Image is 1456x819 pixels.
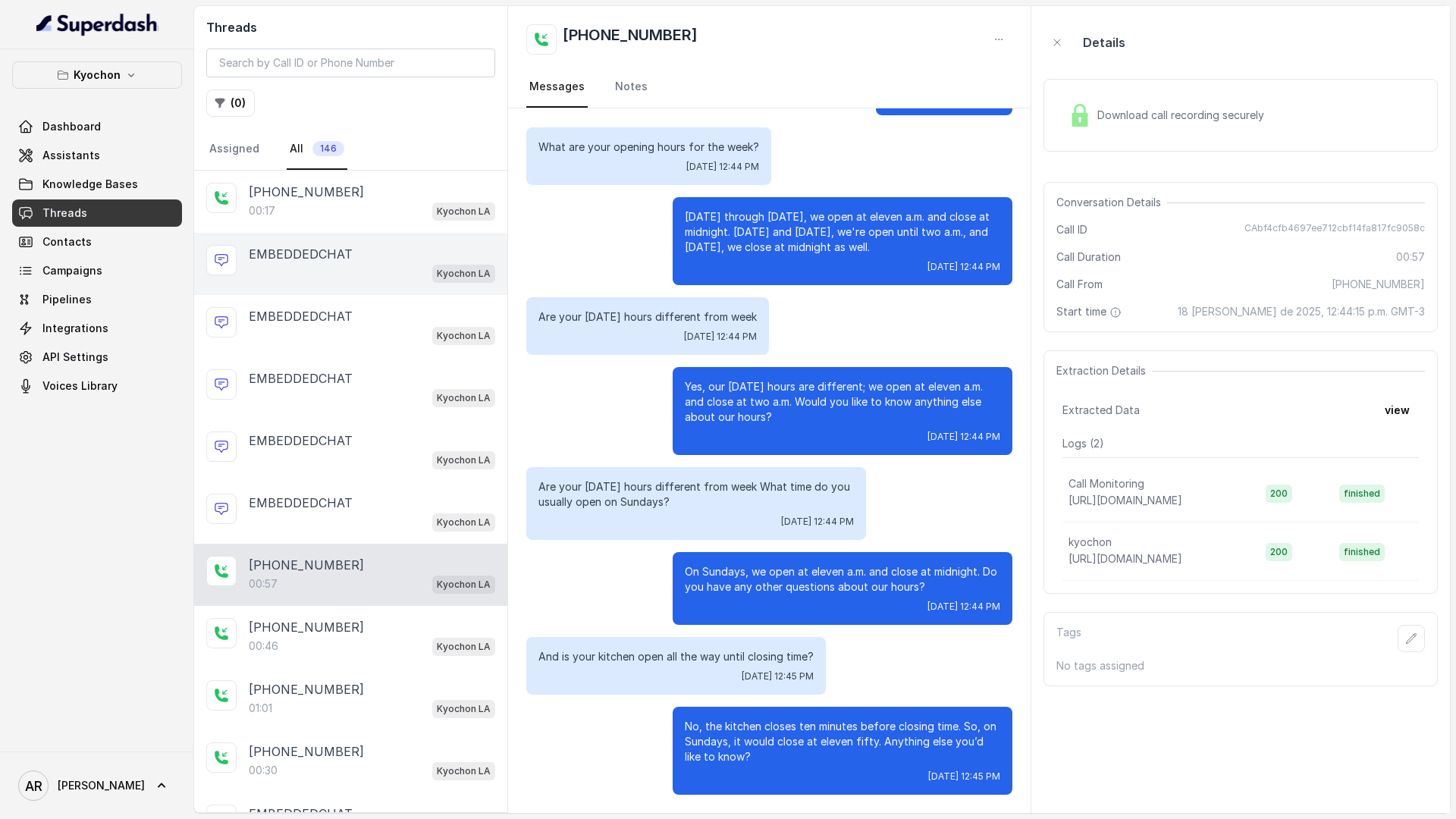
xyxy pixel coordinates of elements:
[74,66,121,84] p: Kyochon
[1056,304,1125,319] span: Start time
[437,391,491,406] p: Kyochon LA
[42,234,92,249] span: Contacts
[437,701,491,717] p: Kyochon LA
[563,24,698,55] h2: [PHONE_NUMBER]
[312,141,344,156] span: 146
[437,764,491,779] p: Kyochon LA
[437,639,491,654] p: Kyochon LA
[249,369,353,388] p: EMBEDDEDCHAT
[685,564,1000,595] p: On Sundays, we open at eleven a.m. and close at midnight. Do you have any other questions about o...
[1244,222,1425,237] span: CAbf4cfb4697ee712cbf14fa817fc9058c
[249,701,272,716] p: 01:01
[12,113,182,140] a: Dashboard
[249,576,278,591] p: 00:57
[1266,485,1292,503] span: 200
[1056,249,1121,265] span: Call Duration
[12,171,182,198] a: Knowledge Bases
[249,307,353,325] p: EMBEDDEDCHAT
[42,350,108,365] span: API Settings
[1056,222,1087,237] span: Call ID
[1178,304,1425,319] span: 18 [PERSON_NAME] de 2025, 12:44:15 p.m. GMT-3
[42,321,108,336] span: Integrations
[12,142,182,169] a: Assistants
[249,556,364,574] p: [PHONE_NUMBER]
[249,494,353,512] p: EMBEDDEDCHAT
[42,263,102,278] span: Campaigns
[1339,485,1385,503] span: finished
[1376,397,1419,424] button: view
[249,183,364,201] p: [PHONE_NUMBER]
[927,431,1000,443] span: [DATE] 12:44 PM
[781,516,854,528] span: [DATE] 12:44 PM
[42,119,101,134] span: Dashboard
[1056,658,1425,673] p: No tags assigned
[1339,543,1385,561] span: finished
[12,764,182,807] a: [PERSON_NAME]
[685,209,1000,255] p: [DATE] through [DATE], we open at eleven a.m. and close at midnight. [DATE] and [DATE], we're ope...
[12,61,182,89] button: Kyochon
[42,378,118,394] span: Voices Library
[12,372,182,400] a: Voices Library
[36,12,158,36] img: light.svg
[1056,195,1167,210] span: Conversation Details
[437,453,491,468] p: Kyochon LA
[1068,494,1182,507] span: [URL][DOMAIN_NAME]
[437,328,491,344] p: Kyochon LA
[1056,277,1103,292] span: Call From
[249,431,353,450] p: EMBEDDEDCHAT
[685,719,1000,764] p: No, the kitchen closes ten minutes before closing time. So, on Sundays, it would close at eleven ...
[538,479,854,510] p: Are your [DATE] hours different from week What time do you usually open on Sundays?
[1083,33,1125,52] p: Details
[686,161,759,173] span: [DATE] 12:44 PM
[1056,363,1152,378] span: Extraction Details
[12,257,182,284] a: Campaigns
[249,680,364,698] p: [PHONE_NUMBER]
[1062,436,1419,451] p: Logs ( 2 )
[437,204,491,219] p: Kyochon LA
[927,261,1000,273] span: [DATE] 12:44 PM
[1266,543,1292,561] span: 200
[25,778,42,794] text: AR
[58,778,145,793] span: [PERSON_NAME]
[437,266,491,281] p: Kyochon LA
[538,140,759,155] p: What are your opening hours for the week?
[42,177,138,192] span: Knowledge Bases
[42,148,100,163] span: Assistants
[287,129,347,170] a: All146
[928,770,1000,783] span: [DATE] 12:45 PM
[612,67,651,108] a: Notes
[12,199,182,227] a: Threads
[526,67,1012,108] nav: Tabs
[12,228,182,256] a: Contacts
[249,245,353,263] p: EMBEDDEDCHAT
[1068,535,1112,550] p: kyochon
[538,649,814,664] p: And is your kitchen open all the way until closing time?
[1056,625,1081,652] p: Tags
[1062,403,1140,418] span: Extracted Data
[1068,476,1144,491] p: Call Monitoring
[249,618,364,636] p: [PHONE_NUMBER]
[12,286,182,313] a: Pipelines
[927,601,1000,613] span: [DATE] 12:44 PM
[249,763,278,778] p: 00:30
[206,89,255,117] button: (0)
[12,344,182,371] a: API Settings
[1097,108,1270,123] span: Download call recording securely
[1332,277,1425,292] span: [PHONE_NUMBER]
[249,742,364,761] p: [PHONE_NUMBER]
[249,203,275,218] p: 00:17
[206,129,495,170] nav: Tabs
[206,49,495,77] input: Search by Call ID or Phone Number
[685,379,1000,425] p: Yes, our [DATE] hours are different; we open at eleven a.m. and close at two a.m. Would you like ...
[742,670,814,682] span: [DATE] 12:45 PM
[684,331,757,343] span: [DATE] 12:44 PM
[206,18,495,36] h2: Threads
[437,577,491,592] p: Kyochon LA
[437,515,491,530] p: Kyochon LA
[206,129,262,170] a: Assigned
[526,67,588,108] a: Messages
[1068,552,1182,565] span: [URL][DOMAIN_NAME]
[42,206,87,221] span: Threads
[249,639,278,654] p: 00:46
[538,309,757,325] p: Are your [DATE] hours different from week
